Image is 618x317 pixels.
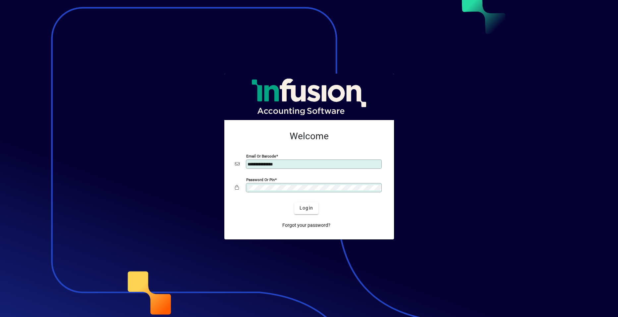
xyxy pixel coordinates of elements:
mat-label: Password or Pin [246,177,275,182]
button: Login [294,202,318,214]
mat-label: Email or Barcode [246,154,276,158]
a: Forgot your password? [280,220,333,231]
span: Login [300,205,313,212]
h2: Welcome [235,131,383,142]
span: Forgot your password? [282,222,330,229]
